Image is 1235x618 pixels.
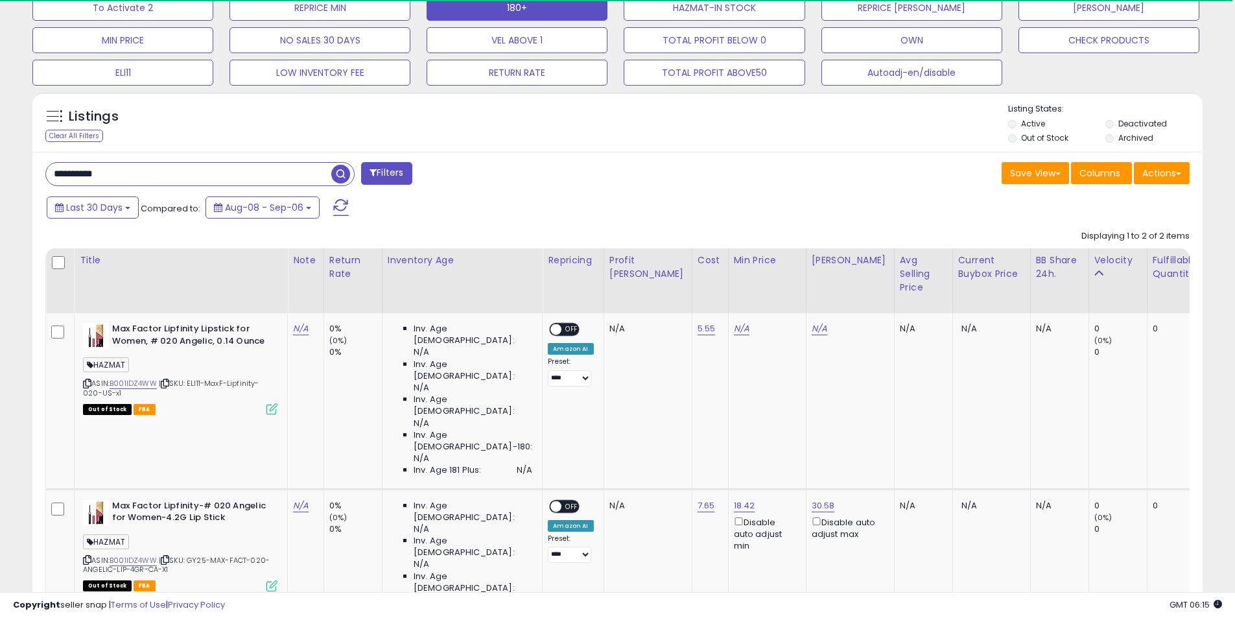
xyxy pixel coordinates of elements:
button: Save View [1002,162,1069,184]
span: N/A [414,418,429,429]
div: 0 [1094,346,1147,358]
div: Displaying 1 to 2 of 2 items [1081,230,1190,243]
div: BB Share 24h. [1036,254,1083,281]
b: Max Factor Lipfinity-# 020 Angelic for Women-4.2G Lip Stick [112,500,270,527]
div: N/A [900,500,943,512]
small: (0%) [1094,512,1112,523]
span: Last 30 Days [66,201,123,214]
span: FBA [134,580,156,591]
div: N/A [1036,500,1079,512]
button: Autoadj-en/disable [821,60,1002,86]
a: B001IDZ4WW [110,555,157,566]
span: N/A [414,558,429,570]
div: [PERSON_NAME] [812,254,889,267]
span: HAZMAT [83,357,129,372]
label: Active [1021,118,1045,129]
div: 0 [1153,500,1193,512]
a: Privacy Policy [168,599,225,611]
div: Profit [PERSON_NAME] [609,254,687,281]
span: N/A [414,382,429,394]
a: B001IDZ4WW [110,378,157,389]
span: Columns [1079,167,1120,180]
small: (0%) [329,512,347,523]
span: Inv. Age [DEMOGRAPHIC_DATA]: [414,394,532,417]
button: OWN [821,27,1002,53]
div: Preset: [548,357,593,386]
button: Aug-08 - Sep-06 [206,196,320,219]
button: Last 30 Days [47,196,139,219]
button: MIN PRICE [32,27,213,53]
label: Deactivated [1118,118,1167,129]
div: 0% [329,323,382,335]
span: Inv. Age 181 Plus: [414,464,482,476]
div: N/A [900,323,943,335]
div: Preset: [548,534,593,564]
span: Inv. Age [DEMOGRAPHIC_DATA]: [414,571,532,594]
span: All listings that are currently out of stock and unavailable for purchase on Amazon [83,404,132,415]
img: 41LaGnCsL7S._SL40_.jpg [83,323,109,349]
button: Columns [1071,162,1132,184]
span: FBA [134,404,156,415]
span: N/A [517,464,532,476]
a: 18.42 [734,499,755,512]
div: Inventory Age [388,254,537,267]
label: Archived [1118,132,1153,143]
div: Repricing [548,254,598,267]
small: (0%) [1094,335,1112,346]
div: Title [80,254,282,267]
a: N/A [734,322,749,335]
div: ASIN: [83,323,277,413]
a: Terms of Use [111,599,166,611]
button: NO SALES 30 DAYS [229,27,410,53]
span: | SKU: GY25-MAX-FACT-020-ANGELIC-LIP-4GR-CA-X1 [83,555,270,575]
div: Note [293,254,318,267]
span: N/A [414,523,429,535]
span: | SKU: ELI11-MaxF-Lipfinity-020-US-x1 [83,378,259,398]
span: HAZMAT [83,534,129,549]
div: Return Rate [329,254,377,281]
span: Inv. Age [DEMOGRAPHIC_DATA]: [414,359,532,382]
button: ELI11 [32,60,213,86]
div: Current Buybox Price [958,254,1025,281]
b: Max Factor Lipfinity Lipstick for Women, # 020 Angelic, 0.14 Ounce [112,323,270,350]
small: (0%) [329,335,347,346]
a: N/A [293,322,309,335]
div: Cost [698,254,723,267]
span: Inv. Age [DEMOGRAPHIC_DATA]: [414,535,532,558]
div: 0 [1094,500,1147,512]
button: Actions [1134,162,1190,184]
div: Avg Selling Price [900,254,947,294]
div: 0 [1094,523,1147,535]
button: CHECK PRODUCTS [1018,27,1199,53]
a: 30.58 [812,499,835,512]
a: 5.55 [698,322,716,335]
a: N/A [293,499,309,512]
div: Min Price [734,254,801,267]
div: 0 [1094,323,1147,335]
div: N/A [1036,323,1079,335]
span: N/A [414,453,429,464]
label: Out of Stock [1021,132,1068,143]
strong: Copyright [13,599,60,611]
h5: Listings [69,108,119,126]
div: 0 [1153,323,1193,335]
div: N/A [609,500,682,512]
span: N/A [961,499,977,512]
div: Disable auto adjust min [734,515,796,553]
div: Amazon AI [548,520,593,532]
a: N/A [812,322,827,335]
span: OFF [561,501,582,512]
button: RETURN RATE [427,60,607,86]
p: Listing States: [1008,103,1203,115]
span: Inv. Age [DEMOGRAPHIC_DATA]-180: [414,429,532,453]
span: Inv. Age [DEMOGRAPHIC_DATA]: [414,323,532,346]
span: OFF [561,324,582,335]
span: N/A [961,322,977,335]
div: 0% [329,523,382,535]
span: Compared to: [141,202,200,215]
a: 7.65 [698,499,715,512]
span: Inv. Age [DEMOGRAPHIC_DATA]: [414,500,532,523]
div: ASIN: [83,500,277,590]
div: seller snap | | [13,599,225,612]
span: Aug-08 - Sep-06 [225,201,303,214]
